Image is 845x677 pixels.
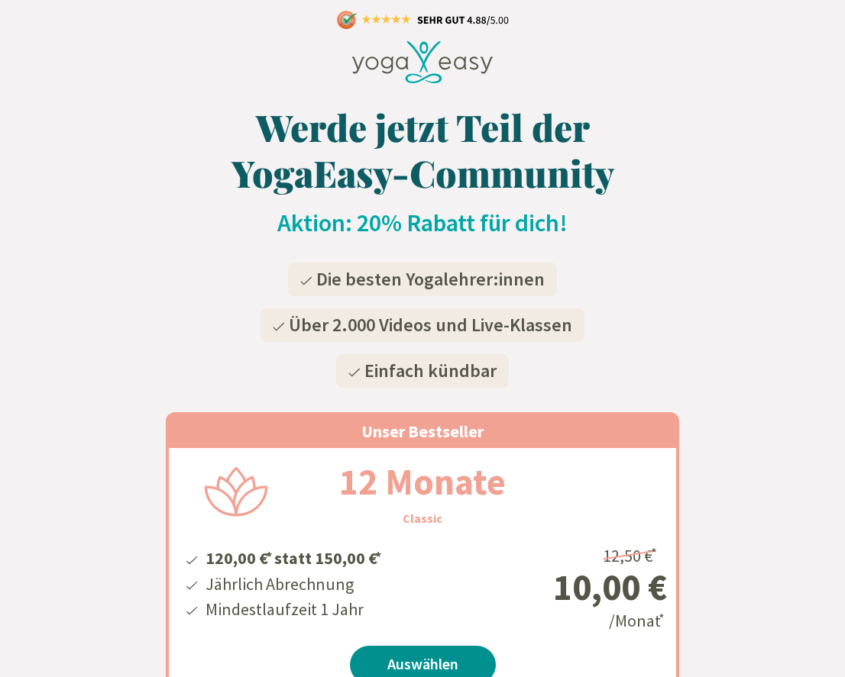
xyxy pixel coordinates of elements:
[316,267,545,291] span: Die besten Yogalehrer:innen
[484,540,667,633] div: /Monat
[203,543,384,571] li: 120,00 € statt 150,00 €
[361,421,484,442] span: Unser Bestseller
[364,359,497,382] span: Einfach kündbar
[289,313,572,337] span: Über 2.000 Videos und Live-Klassen
[603,545,659,566] span: 12,50 €
[203,597,384,622] li: Mindestlaufzeit 1 Jahr
[166,104,679,195] h1: Werde jetzt Teil der YogaEasy-Community
[484,569,667,605] div: 10,00 €
[203,572,384,597] li: Jährlich Abrechnung
[303,454,542,509] h2: 12 Monate
[403,509,442,527] h3: Classic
